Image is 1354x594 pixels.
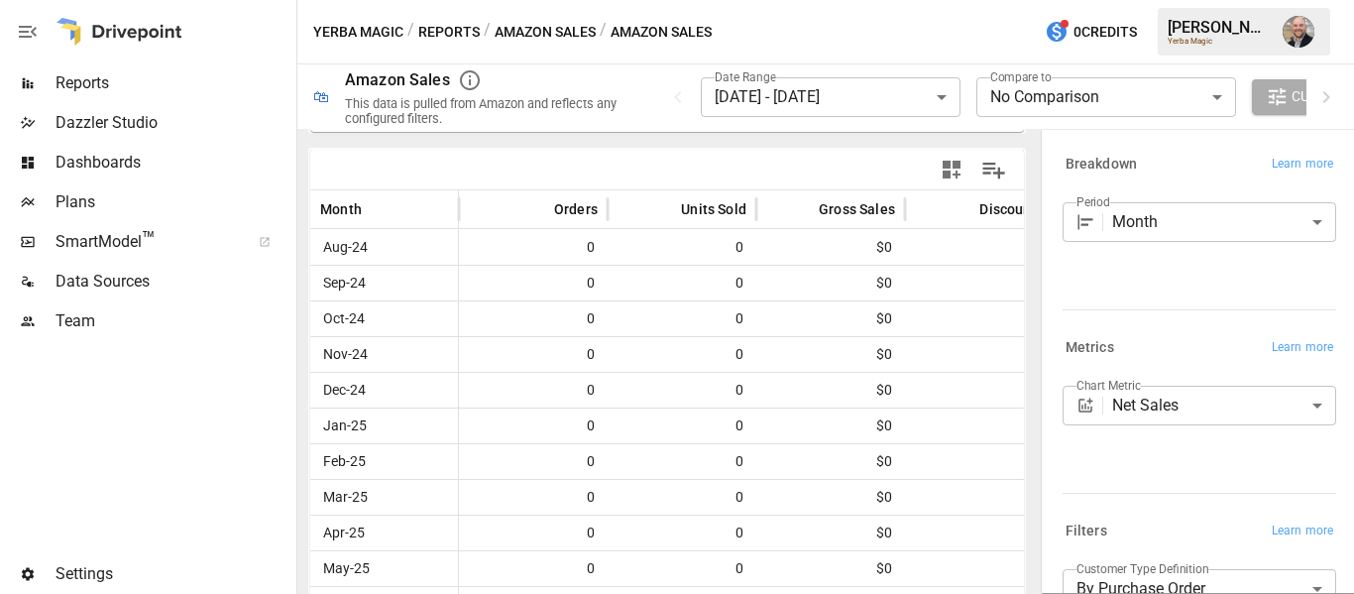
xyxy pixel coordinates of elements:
[469,373,598,408] span: 0
[56,270,292,294] span: Data Sources
[600,20,607,45] div: /
[766,480,895,515] span: $0
[976,77,1236,117] div: No Comparison
[142,227,156,252] span: ™
[320,266,369,300] span: Sep-24
[56,111,292,135] span: Dazzler Studio
[915,373,1044,408] span: $0
[618,551,746,586] span: 0
[469,266,598,300] span: 0
[1283,16,1314,48] img: Dustin Jacobson
[1066,154,1137,176] h6: Breakdown
[651,195,679,223] button: Sort
[1076,377,1141,394] label: Chart Metric
[766,230,895,265] span: $0
[56,190,292,214] span: Plans
[484,20,491,45] div: /
[766,516,895,550] span: $0
[1073,20,1137,45] span: 0 Credits
[320,444,369,479] span: Feb-25
[1076,193,1110,210] label: Period
[971,148,1016,192] button: Manage Columns
[313,87,329,106] div: 🛍
[1066,521,1107,542] h6: Filters
[1272,155,1333,175] span: Learn more
[766,444,895,479] span: $0
[618,266,746,300] span: 0
[1272,522,1333,541] span: Learn more
[320,480,371,515] span: Mar-25
[618,337,746,372] span: 0
[418,20,480,45] button: Reports
[554,199,598,219] span: Orders
[56,309,292,333] span: Team
[320,230,371,265] span: Aug-24
[345,70,450,89] div: Amazon Sales
[766,301,895,336] span: $0
[1066,337,1114,359] h6: Metrics
[950,195,977,223] button: Sort
[915,444,1044,479] span: $0
[1168,18,1271,37] div: [PERSON_NAME]
[345,96,642,126] div: This data is pulled from Amazon and reflects any configured filters.
[618,230,746,265] span: 0
[320,373,369,408] span: Dec-24
[56,151,292,175] span: Dashboards
[915,301,1044,336] span: $0
[1272,338,1333,358] span: Learn more
[979,199,1044,219] span: Discounts
[313,20,403,45] button: Yerba Magic
[407,20,414,45] div: /
[915,409,1044,443] span: $0
[715,68,776,85] label: Date Range
[524,195,552,223] button: Sort
[495,20,596,45] button: Amazon Sales
[766,337,895,372] span: $0
[618,516,746,550] span: 0
[915,266,1044,300] span: $0
[681,199,746,219] span: Units Sold
[915,516,1044,550] span: $0
[766,551,895,586] span: $0
[469,301,598,336] span: 0
[915,337,1044,372] span: $0
[1076,560,1209,577] label: Customer Type Definition
[56,562,292,586] span: Settings
[469,409,598,443] span: 0
[789,195,817,223] button: Sort
[469,230,598,265] span: 0
[915,551,1044,586] span: $0
[766,409,895,443] span: $0
[915,480,1044,515] span: $0
[1112,386,1336,425] div: Net Sales
[320,337,371,372] span: Nov-24
[469,480,598,515] span: 0
[618,480,746,515] span: 0
[618,373,746,408] span: 0
[320,551,373,586] span: May-25
[701,77,960,117] div: [DATE] - [DATE]
[469,337,598,372] span: 0
[1271,4,1326,59] button: Dustin Jacobson
[364,195,392,223] button: Sort
[320,199,362,219] span: Month
[915,230,1044,265] span: $0
[320,409,370,443] span: Jan-25
[618,409,746,443] span: 0
[56,71,292,95] span: Reports
[1112,202,1336,242] div: Month
[56,230,237,254] span: SmartModel
[990,68,1052,85] label: Compare to
[618,301,746,336] span: 0
[469,444,598,479] span: 0
[469,551,598,586] span: 0
[1168,37,1271,46] div: Yerba Magic
[819,199,895,219] span: Gross Sales
[766,373,895,408] span: $0
[469,516,598,550] span: 0
[618,444,746,479] span: 0
[320,301,368,336] span: Oct-24
[1037,14,1145,51] button: 0Credits
[766,266,895,300] span: $0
